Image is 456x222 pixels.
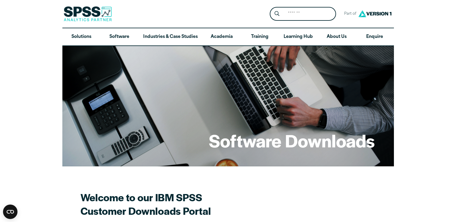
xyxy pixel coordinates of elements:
[203,28,241,46] a: Academia
[341,10,357,18] span: Part of
[64,6,112,21] img: SPSS Analytics Partner
[271,8,282,20] button: Search magnifying glass icon
[275,11,279,16] svg: Search magnifying glass icon
[356,28,394,46] a: Enquire
[241,28,278,46] a: Training
[357,8,393,19] img: Version1 Logo
[209,129,375,152] h1: Software Downloads
[62,28,394,46] nav: Desktop version of site main menu
[318,28,356,46] a: About Us
[270,7,336,21] form: Site Header Search Form
[100,28,138,46] a: Software
[62,28,100,46] a: Solutions
[279,28,318,46] a: Learning Hub
[80,190,291,217] h2: Welcome to our IBM SPSS Customer Downloads Portal
[138,28,203,46] a: Industries & Case Studies
[3,205,17,219] button: Open CMP widget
